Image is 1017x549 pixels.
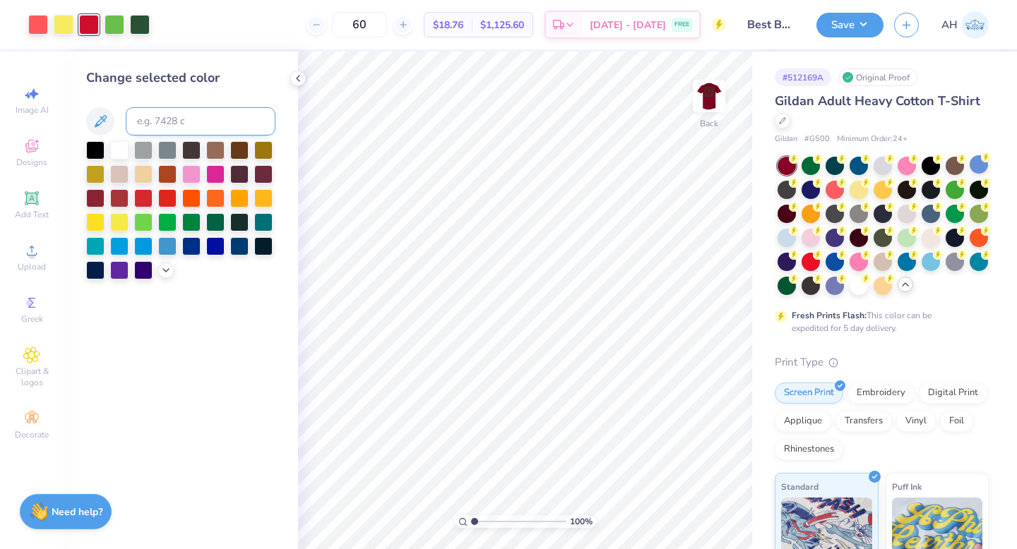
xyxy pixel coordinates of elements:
button: Save [816,13,884,37]
span: $18.76 [433,18,463,32]
span: Gildan [775,133,797,145]
div: Foil [940,411,973,432]
span: Clipart & logos [7,366,56,388]
div: Print Type [775,354,989,370]
span: Add Text [15,209,49,220]
div: # 512169A [775,68,831,86]
span: Designs [16,157,47,168]
div: Embroidery [847,382,915,404]
span: AH [941,17,958,33]
span: # G500 [804,133,830,145]
div: Change selected color [86,68,275,88]
a: AH [941,11,989,39]
img: Back [695,82,723,110]
div: Back [700,117,718,130]
span: [DATE] - [DATE] [590,18,666,32]
span: $1,125.60 [480,18,524,32]
div: Vinyl [896,411,936,432]
div: Digital Print [919,382,987,404]
div: Applique [775,411,831,432]
span: 100 % [570,515,593,528]
div: Original Proof [838,68,917,86]
span: Gildan Adult Heavy Cotton T-Shirt [775,92,980,109]
span: Greek [21,313,43,325]
span: Standard [781,479,819,494]
strong: Fresh Prints Flash: [792,310,867,321]
span: Image AI [16,104,49,116]
span: Upload [18,261,46,272]
input: – – [332,12,387,37]
input: Untitled Design [737,11,806,39]
input: e.g. 7428 c [126,107,275,135]
span: Minimum Order: 24 + [837,133,908,145]
span: FREE [674,20,689,30]
div: This color can be expedited for 5 day delivery. [792,309,965,334]
span: Decorate [15,429,49,440]
strong: Need help? [52,505,102,519]
span: Puff Ink [892,479,922,494]
div: Screen Print [775,382,843,404]
div: Transfers [835,411,892,432]
div: Rhinestones [775,439,843,460]
img: Abby Horton [961,11,989,39]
